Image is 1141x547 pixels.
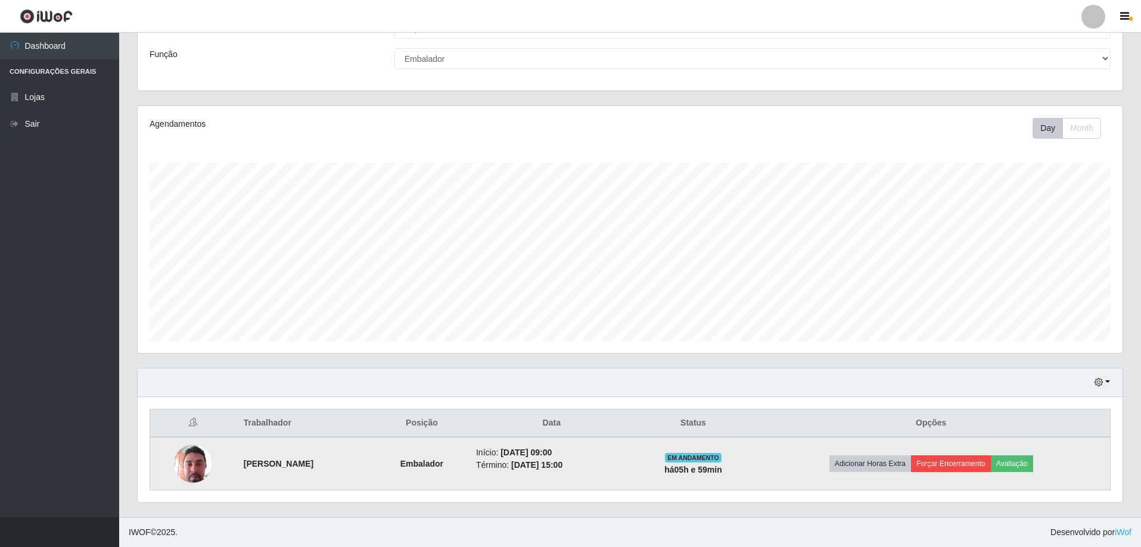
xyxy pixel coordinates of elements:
button: Avaliação [991,455,1033,472]
button: Forçar Encerramento [911,455,991,472]
strong: Embalador [400,459,443,468]
span: EM ANDAMENTO [665,453,722,462]
div: Toolbar with button groups [1033,118,1111,139]
img: 1715790997099.jpeg [174,438,212,489]
li: Início: [476,446,627,459]
strong: [PERSON_NAME] [244,459,313,468]
th: Posição [375,410,469,437]
img: CoreUI Logo [20,9,73,24]
label: Função [150,48,178,61]
li: Término: [476,459,627,471]
th: Trabalhador [237,410,375,437]
th: Data [469,410,635,437]
div: First group [1033,118,1101,139]
th: Opções [752,410,1110,437]
span: Desenvolvido por [1050,526,1131,539]
span: IWOF [129,527,151,537]
button: Month [1062,118,1101,139]
button: Adicionar Horas Extra [829,455,911,472]
strong: há 05 h e 59 min [664,465,722,474]
time: [DATE] 09:00 [500,448,552,457]
th: Status [635,410,753,437]
span: © 2025 . [129,526,178,539]
a: iWof [1115,527,1131,537]
time: [DATE] 15:00 [511,460,562,470]
button: Day [1033,118,1063,139]
div: Agendamentos [150,118,540,130]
